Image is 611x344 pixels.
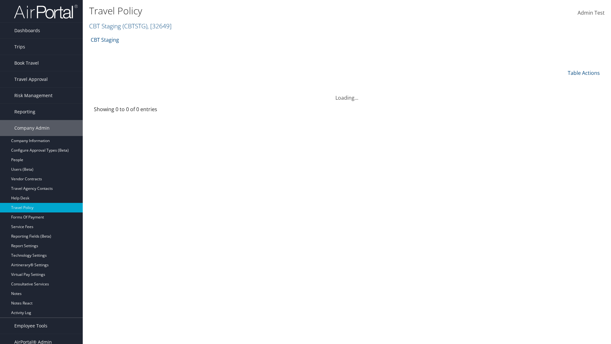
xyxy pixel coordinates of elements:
div: Showing 0 to 0 of 0 entries [94,105,213,116]
span: Risk Management [14,88,53,104]
a: Admin Test [578,3,605,23]
span: Company Admin [14,120,50,136]
span: Book Travel [14,55,39,71]
span: Trips [14,39,25,55]
span: , [ 32649 ] [147,22,172,30]
h1: Travel Policy [89,4,433,18]
span: Dashboards [14,23,40,39]
span: Admin Test [578,9,605,16]
span: Employee Tools [14,318,47,334]
span: ( CBTSTG ) [123,22,147,30]
a: CBT Staging [91,33,119,46]
div: Loading... [89,86,605,102]
a: Table Actions [568,69,600,76]
a: CBT Staging [89,22,172,30]
img: airportal-logo.png [14,4,78,19]
span: Reporting [14,104,35,120]
span: Travel Approval [14,71,48,87]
